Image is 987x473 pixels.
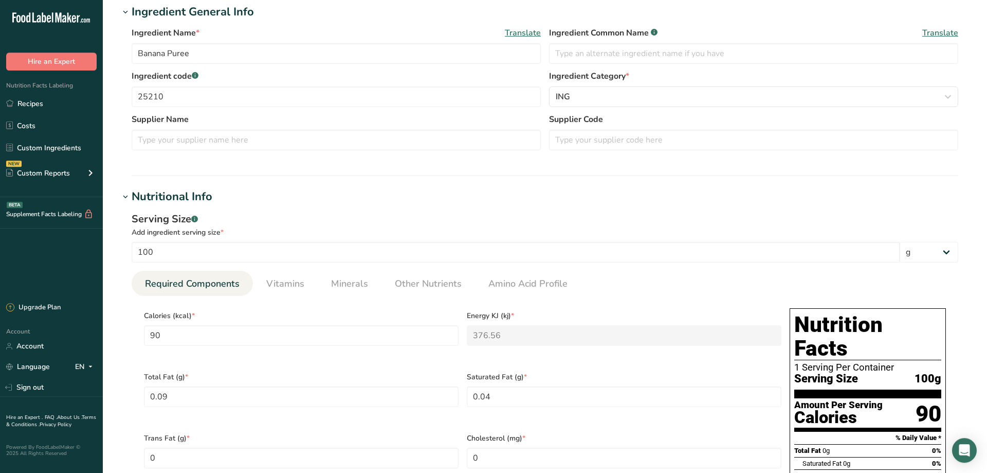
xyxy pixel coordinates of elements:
[132,212,958,227] div: Serving Size
[145,277,240,291] span: Required Components
[549,86,958,107] button: ING
[794,373,858,386] span: Serving Size
[549,113,958,126] label: Supplier Code
[144,372,459,382] span: Total Fat (g)
[802,460,842,467] span: Saturated Fat
[794,447,821,454] span: Total Fat
[932,447,941,454] span: 0%
[331,277,368,291] span: Minerals
[915,373,941,386] span: 100g
[6,52,97,71] button: Hire an Expert
[132,113,541,126] label: Supplier Name
[7,202,23,208] div: BETA
[794,400,883,410] div: Amount Per Serving
[556,91,570,103] span: ING
[467,433,781,444] span: Cholesterol (mg)
[843,460,850,467] span: 0g
[6,414,43,421] a: Hire an Expert .
[467,310,781,321] span: Energy KJ (kj)
[144,433,459,444] span: Trans Fat (g)
[549,130,958,150] input: Type your supplier code here
[922,27,958,39] span: Translate
[549,43,958,64] input: Type an alternate ingredient name if you have
[132,4,254,21] div: Ingredient General Info
[395,277,462,291] span: Other Nutrients
[132,70,541,82] label: Ingredient code
[6,444,97,457] div: Powered By FoodLabelMaker © 2025 All Rights Reserved
[132,188,212,205] div: Nutritional Info
[6,303,61,313] div: Upgrade Plan
[549,70,958,82] label: Ingredient Category
[467,372,781,382] span: Saturated Fat (g)
[794,313,941,360] h1: Nutrition Facts
[144,310,459,321] span: Calories (kcal)
[549,27,657,39] span: Ingredient Common Name
[132,86,541,107] input: Type your ingredient code here
[952,438,977,463] div: Open Intercom Messenger
[57,414,82,421] a: About Us .
[932,460,941,467] span: 0%
[794,410,883,425] div: Calories
[794,432,941,444] section: % Daily Value *
[6,414,96,428] a: Terms & Conditions .
[132,27,199,39] span: Ingredient Name
[6,358,50,376] a: Language
[822,447,830,454] span: 0g
[488,277,568,291] span: Amino Acid Profile
[266,277,304,291] span: Vitamins
[6,161,22,167] div: NEW
[916,400,941,428] div: 90
[505,27,541,39] span: Translate
[132,227,958,238] div: Add ingredient serving size
[45,414,57,421] a: FAQ .
[132,130,541,150] input: Type your supplier name here
[75,361,97,373] div: EN
[794,362,941,373] div: 1 Serving Per Container
[6,168,70,179] div: Custom Reports
[132,43,541,64] input: Type your ingredient name here
[40,421,71,428] a: Privacy Policy
[132,242,900,262] input: Type your serving size here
